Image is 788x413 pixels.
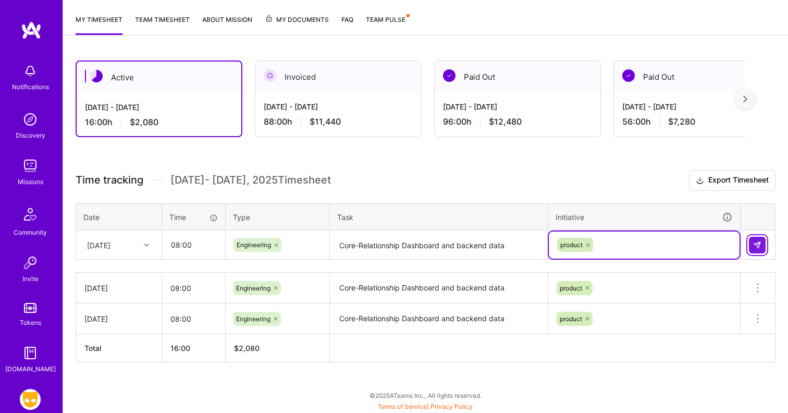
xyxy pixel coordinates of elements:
[753,241,761,249] img: Submit
[20,389,41,410] img: Grindr: Data + FE + CyberSecurity + QA
[130,117,158,128] span: $2,080
[265,14,329,35] a: My Documents
[22,273,39,284] div: Invite
[560,315,582,323] span: product
[135,14,190,35] a: Team timesheet
[18,202,43,227] img: Community
[162,305,225,333] input: HH:MM
[76,14,122,35] a: My timesheet
[341,14,353,35] a: FAQ
[331,274,547,302] textarea: Core-Relationship Dashboard and backend data
[489,116,522,127] span: $12,480
[236,284,270,292] span: Engineering
[443,69,455,82] img: Paid Out
[84,283,153,294] div: [DATE]
[84,313,153,324] div: [DATE]
[20,155,41,176] img: teamwork
[5,363,56,374] div: [DOMAIN_NAME]
[560,241,583,249] span: product
[18,176,43,187] div: Missions
[331,305,547,333] textarea: Core-Relationship Dashboard and backend data
[20,343,41,363] img: guide book
[366,14,409,35] a: Team Pulse
[20,317,41,328] div: Tokens
[77,62,241,93] div: Active
[85,102,233,113] div: [DATE] - [DATE]
[435,61,600,93] div: Paid Out
[264,116,413,127] div: 88:00 h
[614,61,780,93] div: Paid Out
[749,237,767,253] div: null
[162,334,226,362] th: 16:00
[689,170,775,191] button: Export Timesheet
[16,130,45,141] div: Discovery
[20,109,41,130] img: discovery
[234,344,260,353] span: $ 2,080
[378,403,473,410] span: |
[20,60,41,81] img: bell
[169,212,218,223] div: Time
[366,16,405,23] span: Team Pulse
[87,239,110,250] div: [DATE]
[378,403,427,410] a: Terms of Service
[17,389,43,410] a: Grindr: Data + FE + CyberSecurity + QA
[255,61,421,93] div: Invoiced
[63,382,788,408] div: © 2025 ATeams Inc., All rights reserved.
[226,203,330,230] th: Type
[696,175,704,186] i: icon Download
[331,232,547,259] textarea: Core-Relationship Dashboard and backend data
[330,203,548,230] th: Task
[556,211,733,223] div: Initiative
[14,227,47,238] div: Community
[236,315,270,323] span: Engineering
[443,101,592,112] div: [DATE] - [DATE]
[170,174,331,187] span: [DATE] - [DATE] , 2025 Timesheet
[76,334,162,362] th: Total
[24,303,36,313] img: tokens
[622,101,771,112] div: [DATE] - [DATE]
[264,69,276,82] img: Invoiced
[21,21,42,40] img: logo
[560,284,582,292] span: product
[622,69,635,82] img: Paid Out
[163,231,225,259] input: HH:MM
[622,116,771,127] div: 56:00 h
[202,14,252,35] a: About Mission
[310,116,341,127] span: $11,440
[668,116,695,127] span: $7,280
[76,203,162,230] th: Date
[430,403,473,410] a: Privacy Policy
[85,117,233,128] div: 16:00 h
[90,70,103,82] img: Active
[743,95,747,103] img: right
[443,116,592,127] div: 96:00 h
[20,252,41,273] img: Invite
[12,81,49,92] div: Notifications
[265,14,329,26] span: My Documents
[162,274,225,302] input: HH:MM
[144,242,149,248] i: icon Chevron
[237,241,271,249] span: Engineering
[76,174,143,187] span: Time tracking
[264,101,413,112] div: [DATE] - [DATE]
